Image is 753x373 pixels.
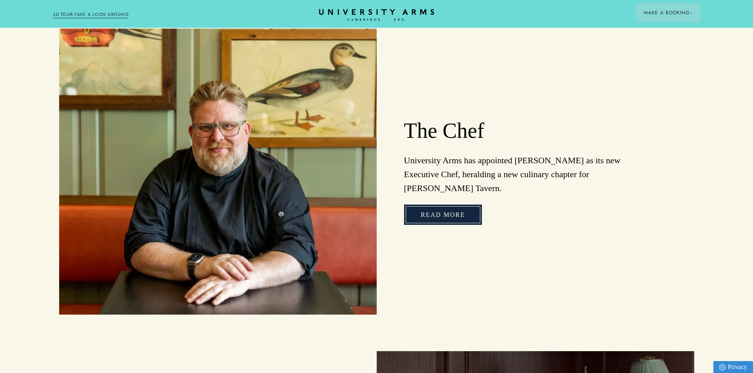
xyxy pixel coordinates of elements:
[319,9,434,21] a: Home
[53,11,129,18] a: 3D TOUR:TAKE A LOOK AROUND
[404,205,482,225] a: Read More
[404,118,641,144] h2: The Chef
[719,364,726,371] img: Privacy
[713,361,753,373] a: Privacy
[689,12,692,14] img: Arrow icon
[59,29,377,315] img: image-6d17f4e00f660e3c049cf991c1e5a5a7086093c7-6000x4000-jpg
[644,9,692,16] span: Make a Booking
[404,153,641,195] p: University Arms has appointed [PERSON_NAME] as its new Executive Chef, heralding a new culinary c...
[636,3,700,22] button: Make a BookingArrow icon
